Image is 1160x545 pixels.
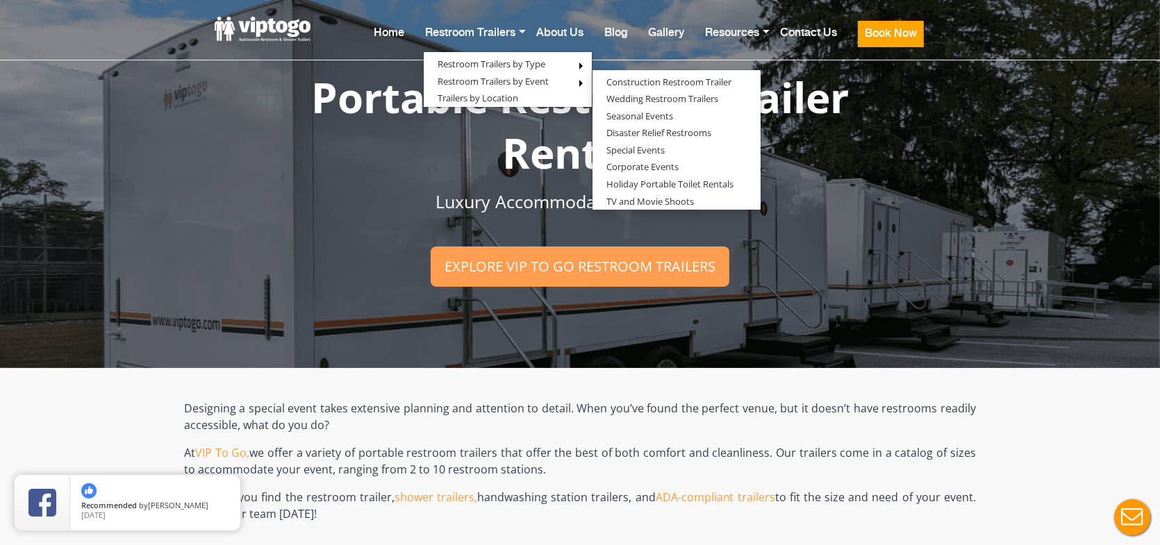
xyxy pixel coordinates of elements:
[81,500,137,510] span: Recommended
[656,489,775,505] a: ADA-compliant trailers
[363,15,415,69] a: Home
[593,90,732,108] a: Wedding Restroom Trailers
[593,176,747,193] a: Holiday Portable Toilet Rentals
[594,15,638,69] a: Blog
[311,69,849,181] span: Portable Restroom Trailer Rentals
[1104,489,1160,545] button: Live Chat
[431,246,729,286] a: Explore VIP To Go restroom trailers
[593,158,693,176] a: Corporate Events
[81,510,106,520] span: [DATE]
[695,15,770,69] a: Resources
[526,15,594,69] a: About Us
[148,500,208,510] span: [PERSON_NAME]
[847,15,934,77] a: Book Now
[770,15,847,69] a: Contact Us
[81,501,229,511] span: by
[424,56,559,73] a: Restroom Trailers by Type
[593,193,708,210] a: TV and Movie Shoots
[28,489,56,517] img: Review Rating
[195,445,249,460] a: VIP To Go,
[424,90,532,107] a: Trailers by Location
[858,21,924,47] button: Book Now
[638,15,695,69] a: Gallery
[415,15,526,69] a: Restroom Trailers
[593,124,725,142] a: Disaster Relief Restrooms
[184,444,976,478] p: At we offer a variety of portable restroom trailers that offer the best of both comfort and clean...
[81,483,97,498] img: thumbs up icon
[424,73,563,90] a: Restroom Trailers by Event
[184,400,976,433] p: Designing a special event takes extensive planning and attention to detail. When you’ve found the...
[436,190,724,213] span: Luxury Accommodations on Wheels
[593,142,679,159] a: Special Events
[593,108,687,125] a: Seasonal Events
[184,489,976,522] p: We’ll help you find the restroom trailer, handwashing station trailers, and to fit the size and n...
[593,74,745,91] a: Construction Restroom Trailer
[395,489,477,505] a: shower trailers,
